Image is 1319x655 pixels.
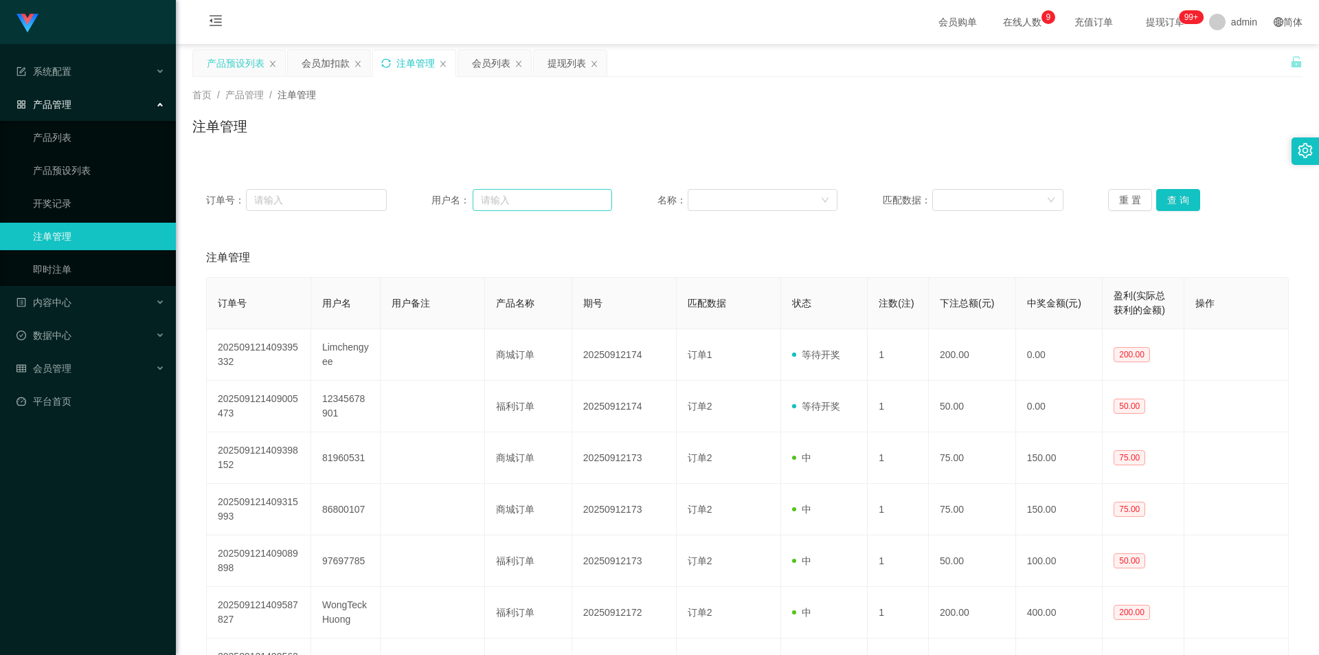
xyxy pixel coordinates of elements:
[485,432,572,484] td: 商城订单
[1298,143,1313,158] i: 图标: setting
[485,535,572,587] td: 福利订单
[16,66,71,77] span: 系统配置
[548,50,586,76] div: 提现列表
[439,60,447,68] i: 图标: close
[792,452,811,463] span: 中
[322,298,351,309] span: 用户名
[1114,290,1165,315] span: 盈利(实际总获利的金额)
[472,50,510,76] div: 会员列表
[16,364,26,373] i: 图标: table
[206,249,250,266] span: 注单管理
[1027,298,1081,309] span: 中奖金额(元)
[688,607,712,618] span: 订单2
[572,535,677,587] td: 20250912173
[583,298,602,309] span: 期号
[381,58,391,68] i: 图标: sync
[225,89,264,100] span: 产品管理
[792,401,840,412] span: 等待开奖
[868,535,929,587] td: 1
[218,298,247,309] span: 订单号
[1016,329,1103,381] td: 0.00
[1290,56,1303,68] i: 图标: unlock
[792,607,811,618] span: 中
[1016,587,1103,639] td: 400.00
[1195,298,1215,309] span: 操作
[515,60,523,68] i: 图标: close
[269,89,272,100] span: /
[868,484,929,535] td: 1
[572,381,677,432] td: 20250912174
[688,452,712,463] span: 订单2
[688,298,726,309] span: 匹配数据
[311,484,381,535] td: 86800107
[1114,502,1145,517] span: 75.00
[1041,10,1055,24] sup: 9
[688,349,712,360] span: 订单1
[868,329,929,381] td: 1
[269,60,277,68] i: 图标: close
[33,157,165,184] a: 产品预设列表
[572,587,677,639] td: 20250912172
[16,298,26,307] i: 图标: profile
[311,535,381,587] td: 97697785
[311,587,381,639] td: WongTeckHuong
[868,432,929,484] td: 1
[207,432,311,484] td: 202509121409398152
[929,587,1016,639] td: 200.00
[1274,17,1283,27] i: 图标: global
[33,190,165,217] a: 开奖记录
[16,388,165,415] a: 图标: dashboard平台首页
[485,329,572,381] td: 商城订单
[473,189,612,211] input: 请输入
[1068,17,1120,27] span: 充值订单
[868,381,929,432] td: 1
[16,14,38,33] img: logo.9652507e.png
[1114,605,1150,620] span: 200.00
[929,381,1016,432] td: 50.00
[16,297,71,308] span: 内容中心
[192,89,212,100] span: 首页
[302,50,350,76] div: 会员加扣款
[16,100,26,109] i: 图标: appstore-o
[33,223,165,250] a: 注单管理
[207,484,311,535] td: 202509121409315993
[590,60,598,68] i: 图标: close
[1139,17,1191,27] span: 提现订单
[16,67,26,76] i: 图标: form
[206,193,246,208] span: 订单号：
[572,329,677,381] td: 20250912174
[929,484,1016,535] td: 75.00
[1016,535,1103,587] td: 100.00
[392,298,430,309] span: 用户备注
[485,484,572,535] td: 商城订单
[929,329,1016,381] td: 200.00
[246,189,386,211] input: 请输入
[207,535,311,587] td: 202509121409089898
[792,555,811,566] span: 中
[396,50,435,76] div: 注单管理
[207,50,264,76] div: 产品预设列表
[688,555,712,566] span: 订单2
[207,587,311,639] td: 202509121409587827
[688,504,712,515] span: 订单2
[16,330,71,341] span: 数据中心
[278,89,316,100] span: 注单管理
[485,381,572,432] td: 福利订单
[572,432,677,484] td: 20250912173
[688,401,712,412] span: 订单2
[496,298,534,309] span: 产品名称
[940,298,994,309] span: 下注总额(元)
[16,363,71,374] span: 会员管理
[16,99,71,110] span: 产品管理
[33,256,165,283] a: 即时注单
[1046,10,1051,24] p: 9
[821,196,829,206] i: 图标: down
[431,193,473,208] span: 用户名：
[1179,10,1204,24] sup: 1180
[1016,484,1103,535] td: 150.00
[1047,196,1055,206] i: 图标: down
[485,587,572,639] td: 福利订单
[1016,381,1103,432] td: 0.00
[217,89,220,100] span: /
[1156,189,1200,211] button: 查 询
